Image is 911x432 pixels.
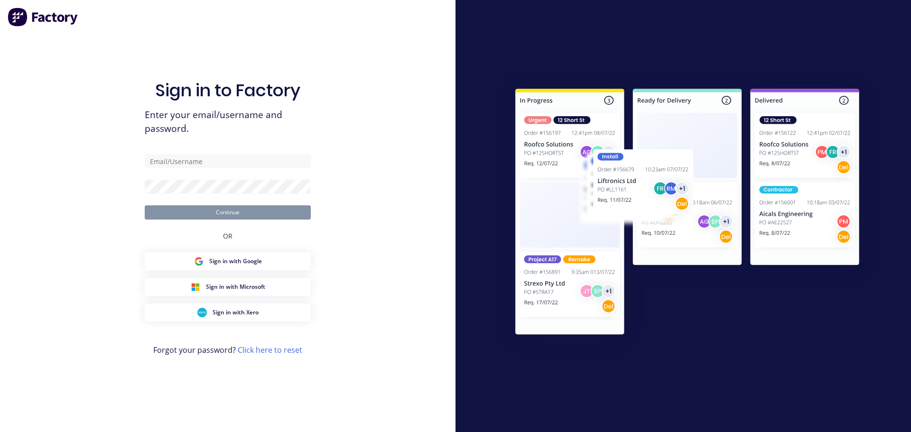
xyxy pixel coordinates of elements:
[145,278,311,296] button: Microsoft Sign inSign in with Microsoft
[197,308,207,317] img: Xero Sign in
[194,257,204,266] img: Google Sign in
[145,205,311,220] button: Continue
[145,108,311,136] span: Enter your email/username and password.
[155,80,300,101] h1: Sign in to Factory
[145,303,311,322] button: Xero Sign inSign in with Xero
[145,252,311,270] button: Google Sign inSign in with Google
[145,154,311,168] input: Email/Username
[223,220,232,252] div: OR
[191,282,200,292] img: Microsoft Sign in
[494,70,880,357] img: Sign in
[8,8,79,27] img: Factory
[213,308,259,317] span: Sign in with Xero
[206,283,265,291] span: Sign in with Microsoft
[153,344,302,356] span: Forgot your password?
[238,345,302,355] a: Click here to reset
[209,257,262,266] span: Sign in with Google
